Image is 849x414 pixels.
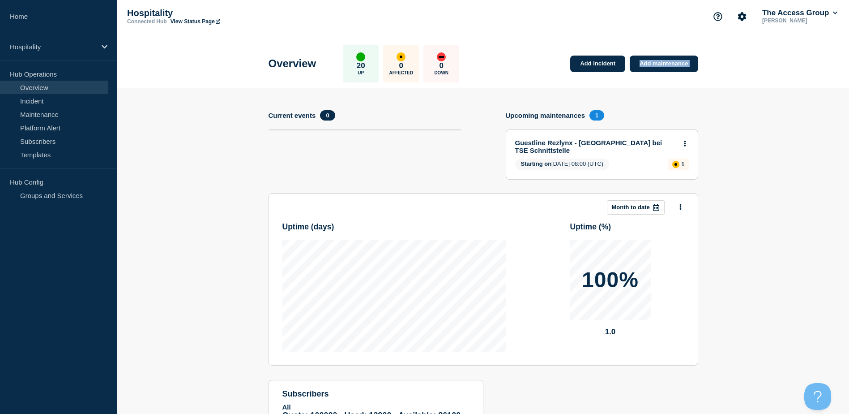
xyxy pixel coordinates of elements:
[10,43,96,51] p: Hospitality
[434,70,448,75] p: Down
[269,57,316,70] h1: Overview
[582,269,639,291] p: 100%
[570,56,625,72] a: Add incident
[515,139,677,154] a: Guestline Rezlynx - [GEOGRAPHIC_DATA] bei TSE Schnittstelle
[708,7,727,26] button: Support
[630,56,698,72] a: Add maintenance
[282,222,334,232] h3: Uptime ( days )
[127,18,167,25] p: Connected Hub
[672,161,679,168] div: affected
[356,52,365,61] div: up
[399,61,403,70] p: 0
[570,222,611,232] h3: Uptime ( % )
[127,8,306,18] p: Hospitality
[733,7,751,26] button: Account settings
[521,160,552,167] span: Starting on
[358,70,364,75] p: Up
[570,328,651,336] p: 1.0
[589,110,604,121] span: 1
[282,403,469,411] p: All
[612,204,650,211] p: Month to date
[269,112,316,119] h4: Current events
[515,159,610,170] span: [DATE] 08:00 (UTC)
[389,70,413,75] p: Affected
[681,161,684,168] p: 1
[439,61,444,70] p: 0
[760,9,839,17] button: The Access Group
[357,61,365,70] p: 20
[282,389,469,399] h4: subscribers
[506,112,585,119] h4: Upcoming maintenances
[760,17,839,24] p: [PERSON_NAME]
[804,383,831,410] iframe: Help Scout Beacon - Open
[397,52,405,61] div: affected
[171,18,220,25] a: View Status Page
[607,200,665,215] button: Month to date
[437,52,446,61] div: down
[320,110,335,121] span: 0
